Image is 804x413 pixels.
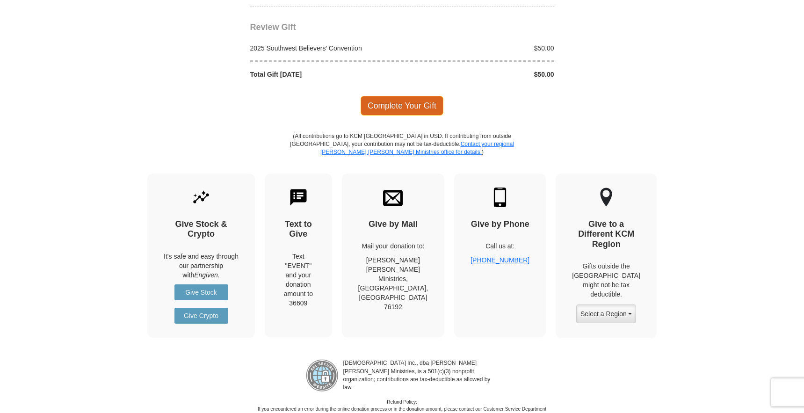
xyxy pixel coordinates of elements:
div: Total Gift [DATE] [245,70,402,79]
img: text-to-give.svg [289,188,308,207]
h4: Text to Give [281,219,316,239]
p: Gifts outside the [GEOGRAPHIC_DATA] might not be tax deductible. [572,261,640,299]
a: [PHONE_NUMBER] [471,256,529,264]
span: Complete Your Gift [361,96,443,116]
p: (All contributions go to KCM [GEOGRAPHIC_DATA] in USD. If contributing from outside [GEOGRAPHIC_D... [290,132,514,173]
div: $50.00 [402,43,559,53]
img: mobile.svg [490,188,510,207]
a: Give Stock [174,284,228,300]
div: Text "EVENT" and your donation amount to 36609 [281,252,316,308]
a: Give Crypto [174,308,228,324]
img: envelope.svg [383,188,403,207]
div: $50.00 [402,70,559,79]
i: Engiven. [194,271,219,279]
h4: Give by Phone [471,219,529,230]
p: Call us at: [471,241,529,251]
span: Review Gift [250,22,296,32]
div: 2025 Southwest Believers’ Convention [245,43,402,53]
h4: Give to a Different KCM Region [572,219,640,250]
h4: Give Stock & Crypto [164,219,239,239]
img: other-region [600,188,613,207]
img: refund-policy [306,359,339,392]
button: Select a Region [576,304,636,323]
p: It's safe and easy through our partnership with [164,252,239,280]
h4: Give by Mail [358,219,428,230]
img: give-by-stock.svg [191,188,211,207]
p: [DEMOGRAPHIC_DATA] Inc., dba [PERSON_NAME] [PERSON_NAME] Ministries, is a 501(c)(3) nonprofit org... [339,359,499,392]
p: [PERSON_NAME] [PERSON_NAME] Ministries, [GEOGRAPHIC_DATA], [GEOGRAPHIC_DATA] 76192 [358,255,428,312]
p: Mail your donation to: [358,241,428,251]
